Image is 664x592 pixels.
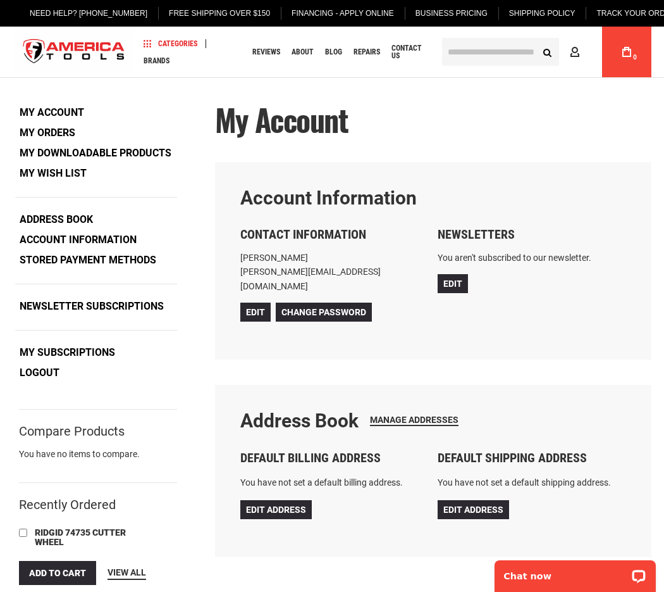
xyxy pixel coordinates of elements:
[144,39,197,48] span: Categories
[138,35,203,52] a: Categories
[443,505,503,515] span: Edit Address
[354,48,380,56] span: Repairs
[391,44,427,60] span: Contact Us
[240,251,429,293] p: [PERSON_NAME] [PERSON_NAME][EMAIL_ADDRESS][DOMAIN_NAME]
[438,227,515,242] span: Newsletters
[15,210,97,229] a: Address Book
[240,227,366,242] span: Contact Information
[29,568,86,578] span: Add to Cart
[246,307,265,317] span: Edit
[535,40,559,64] button: Search
[325,48,342,56] span: Blog
[138,52,175,69] a: Brands
[15,230,141,249] a: Account Information
[252,48,280,56] span: Reviews
[15,297,168,316] a: Newsletter Subscriptions
[292,48,314,56] span: About
[438,274,468,293] a: Edit
[15,144,176,163] a: My Downloadable Products
[443,279,462,289] span: Edit
[240,450,381,465] span: Default Billing Address
[438,474,626,491] address: You have not set a default shipping address.
[215,97,348,142] span: My Account
[15,164,91,183] a: My Wish List
[15,123,80,142] a: My Orders
[15,343,120,362] a: My Subscriptions
[247,44,286,61] a: Reviews
[108,567,146,577] span: View All
[13,28,135,76] a: store logo
[370,415,458,426] a: Manage Addresses
[276,303,372,322] a: Change Password
[240,474,429,491] address: You have not set a default billing address.
[438,500,509,519] a: Edit Address
[240,187,417,209] strong: Account Information
[240,500,312,519] a: Edit Address
[15,363,64,382] a: Logout
[615,27,639,77] a: 0
[19,448,177,473] div: You have no items to compare.
[240,303,271,322] a: Edit
[19,497,116,512] strong: Recently Ordered
[633,54,637,61] span: 0
[108,566,146,580] a: View All
[438,251,626,265] p: You aren't subscribed to our newsletter.
[19,425,125,437] strong: Compare Products
[15,251,161,270] a: Stored Payment Methods
[319,44,348,61] a: Blog
[286,44,319,61] a: About
[15,103,89,122] strong: My Account
[438,450,587,465] span: Default Shipping Address
[486,552,664,592] iframe: LiveChat chat widget
[240,410,359,432] strong: Address Book
[509,9,575,18] span: Shipping Policy
[246,505,306,515] span: Edit Address
[370,415,458,425] span: Manage Addresses
[35,527,126,547] span: RIDGID 74735 CUTTER WHEEL
[348,44,386,61] a: Repairs
[32,526,158,550] a: RIDGID 74735 CUTTER WHEEL
[144,57,169,65] span: Brands
[386,44,433,61] a: Contact Us
[13,28,135,76] img: America Tools
[19,561,96,585] button: Add to Cart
